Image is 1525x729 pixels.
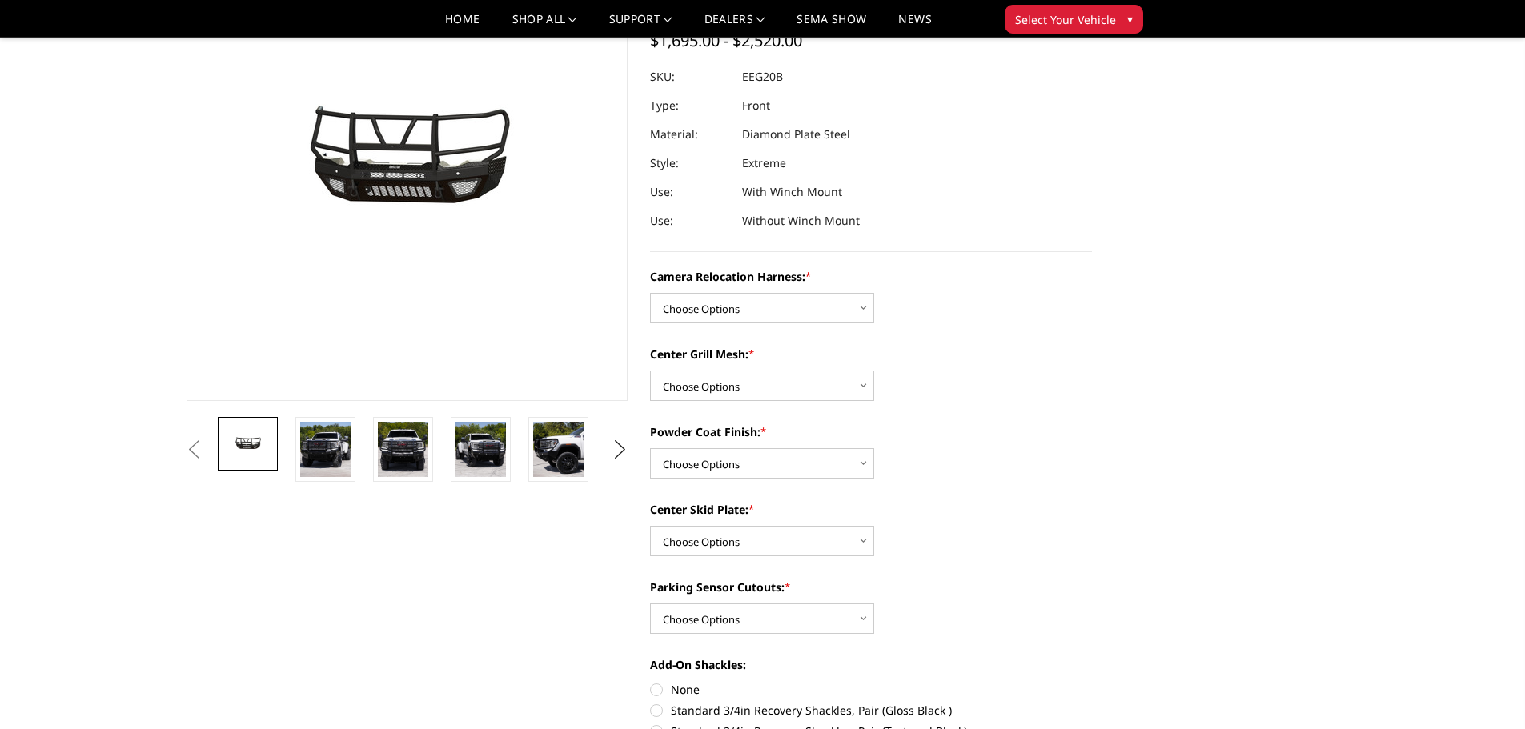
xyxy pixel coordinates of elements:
[650,702,1092,719] label: Standard 3/4in Recovery Shackles, Pair (Gloss Black )
[608,438,632,462] button: Next
[898,14,931,37] a: News
[1127,10,1133,27] span: ▾
[650,423,1092,440] label: Powder Coat Finish:
[650,268,1092,285] label: Camera Relocation Harness:
[609,14,672,37] a: Support
[742,62,783,91] dd: EEG20B
[650,91,730,120] dt: Type:
[650,62,730,91] dt: SKU:
[742,120,850,149] dd: Diamond Plate Steel
[650,346,1092,362] label: Center Grill Mesh:
[300,422,351,477] img: 2020-2023 GMC 2500-3500 - T2 Series - Extreme Front Bumper (receiver or winch)
[650,579,1092,595] label: Parking Sensor Cutouts:
[650,206,730,235] dt: Use:
[533,422,584,477] img: 2020-2023 GMC 2500-3500 - T2 Series - Extreme Front Bumper (receiver or winch)
[650,149,730,178] dt: Style:
[650,178,730,206] dt: Use:
[650,120,730,149] dt: Material:
[742,91,770,120] dd: Front
[742,149,786,178] dd: Extreme
[704,14,765,37] a: Dealers
[650,501,1092,518] label: Center Skid Plate:
[650,656,1092,673] label: Add-On Shackles:
[650,681,1092,698] label: None
[742,178,842,206] dd: With Winch Mount
[378,422,428,477] img: 2020-2023 GMC 2500-3500 - T2 Series - Extreme Front Bumper (receiver or winch)
[1005,5,1143,34] button: Select Your Vehicle
[223,432,273,456] img: 2020-2023 GMC 2500-3500 - T2 Series - Extreme Front Bumper (receiver or winch)
[455,422,506,477] img: 2020-2023 GMC 2500-3500 - T2 Series - Extreme Front Bumper (receiver or winch)
[445,14,480,37] a: Home
[797,14,866,37] a: SEMA Show
[742,206,860,235] dd: Without Winch Mount
[1015,11,1116,28] span: Select Your Vehicle
[512,14,577,37] a: shop all
[183,438,207,462] button: Previous
[650,30,802,51] span: $1,695.00 - $2,520.00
